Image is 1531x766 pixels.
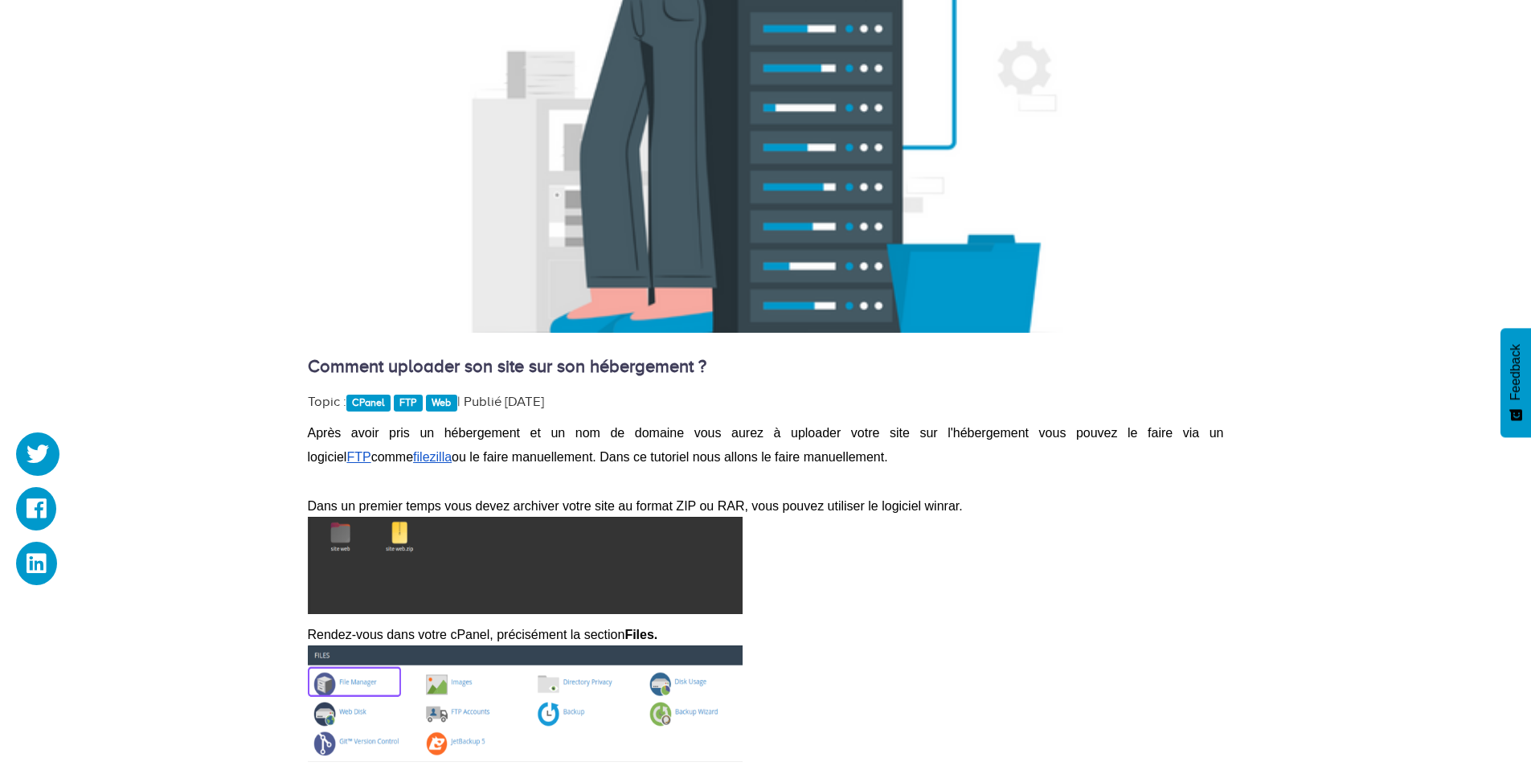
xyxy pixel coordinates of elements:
a: CPanel [346,395,391,411]
span: filezilla [413,450,452,464]
a: Web [426,395,457,411]
span: comme [371,450,413,464]
span: Rendez-vous dans votre cPanel, précisément la section [308,628,625,641]
h4: Comment uploader son site sur son hébergement ? [308,357,1224,376]
iframe: Drift Widget Chat Controller [1451,686,1512,747]
iframe: Drift Widget Chat Window [1200,502,1521,695]
a: FTP [346,445,370,465]
a: FTP [394,395,423,411]
span: Feedback [1508,344,1523,400]
button: Feedback - Afficher l’enquête [1500,328,1531,437]
a: filezilla [413,445,452,465]
span: FTP [346,450,370,464]
img: g0K5oL7NQVkisAwred4eLBGTvBc-Fi3F3BaTW1gmiKLwGz1qOApVTtEZotUxTNBESljgHrE30hgOaqcdwcKvIqf5Kz9or5HZM... [308,645,743,762]
span: Publié [DATE] [464,394,544,409]
span: Dans un premier temps vous devez archiver votre site au format ZIP ou RAR, vous pouvez utiliser l... [308,499,963,513]
span: Après avoir pris un hébergement et un nom de domaine vous aurez à uploader votre site sur l'héber... [308,426,1227,464]
span: ou le faire manuellement. Dans ce tutoriel nous allons le faire manuellement. [452,450,888,464]
span: Topic : | [308,394,461,409]
span: Files. [624,628,657,641]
